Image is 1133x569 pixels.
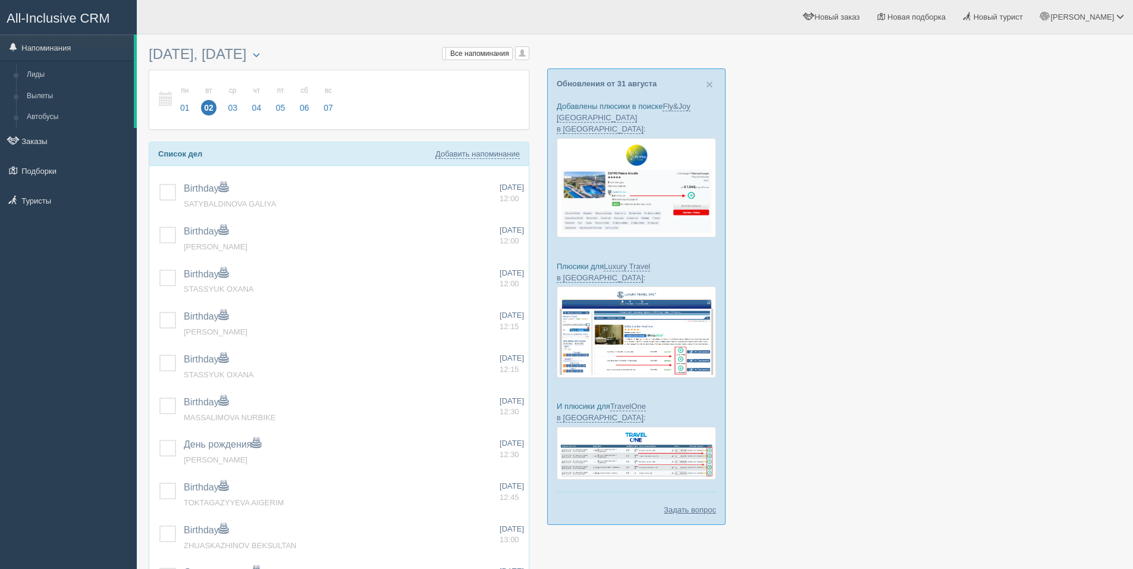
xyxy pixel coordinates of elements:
span: Новый турист [974,12,1023,21]
a: Birthday [184,397,228,407]
a: пт 05 [269,79,292,120]
span: 13:00 [500,535,519,544]
a: [PERSON_NAME] [184,455,247,464]
small: сб [297,86,312,96]
span: [DATE] [500,268,524,277]
a: [DATE] 12:00 [500,182,524,204]
a: ср 03 [221,79,244,120]
span: Новая подборка [887,12,946,21]
a: Birthday [184,269,228,279]
a: ZHUASKAZHINOV BEKSULTAN [184,541,297,550]
span: 12:45 [500,493,519,502]
a: Добавить напоминание [435,149,520,159]
a: Задать вопрос [664,504,716,515]
a: пн 01 [174,79,196,120]
span: 12:15 [500,322,519,331]
a: Birthday [184,354,228,364]
small: ср [225,86,240,96]
span: 02 [201,100,216,115]
small: пт [273,86,288,96]
a: MASSALIMOVA NURBIKE [184,413,275,422]
a: вс 07 [317,79,337,120]
span: 07 [321,100,336,115]
a: День рождения [184,439,261,449]
span: All-Inclusive CRM [7,11,110,26]
small: вт [201,86,216,96]
span: Новый заказ [815,12,860,21]
a: Birthday [184,482,228,492]
a: [DATE] 12:00 [500,268,524,290]
img: luxury-travel-%D0%BF%D0%BE%D0%B4%D0%B1%D0%BE%D1%80%D0%BA%D0%B0-%D1%81%D1%80%D0%BC-%D0%B4%D0%BB%D1... [557,286,716,378]
a: Birthday [184,226,228,236]
a: [DATE] 12:30 [500,438,524,460]
span: 12:00 [500,194,519,203]
span: 12:00 [500,279,519,288]
a: Birthday [184,311,228,321]
a: сб 06 [293,79,316,120]
a: [PERSON_NAME] [184,327,247,336]
a: [DATE] 13:00 [500,524,524,546]
span: [DATE] [500,311,524,320]
small: пн [177,86,193,96]
a: [PERSON_NAME] [184,242,247,251]
span: 04 [249,100,265,115]
a: Fly&Joy [GEOGRAPHIC_DATA] в [GEOGRAPHIC_DATA] [557,102,691,134]
span: [DATE] [500,354,524,362]
p: Добавлены плюсики в поиске : [557,101,716,135]
a: Birthday [184,183,228,193]
a: Лиды [21,64,134,86]
a: [DATE] 12:15 [500,353,524,375]
span: 12:30 [500,450,519,459]
span: Все напоминания [450,49,509,58]
a: Вылеты [21,86,134,107]
img: fly-joy-de-proposal-crm-for-travel-agency.png [557,138,716,238]
span: 01 [177,100,193,115]
p: И плюсики для : [557,401,716,423]
a: Обновления от 31 августа [557,79,657,88]
a: чт 04 [246,79,268,120]
a: STASSYUK OXANA [184,370,254,379]
a: STASSYUK OXANA [184,284,254,293]
p: Плюсики для : [557,261,716,283]
b: Список дел [158,149,202,158]
span: 12:30 [500,407,519,416]
span: [DATE] [500,226,524,235]
a: All-Inclusive CRM [1,1,136,33]
a: [DATE] 12:15 [500,310,524,332]
a: [DATE] 12:00 [500,225,524,247]
a: Автобусы [21,107,134,128]
a: SATYBALDINOVA GALIYA [184,199,276,208]
a: Luxury Travel в [GEOGRAPHIC_DATA] [557,262,650,283]
a: [DATE] 12:45 [500,481,524,503]
span: 06 [297,100,312,115]
small: вс [321,86,336,96]
a: Birthday [184,525,228,535]
span: 03 [225,100,240,115]
span: × [706,77,713,91]
span: 12:15 [500,365,519,374]
span: 12:00 [500,236,519,245]
button: Close [706,78,713,90]
a: TOKTAGAZYYEVA AIGERIM [184,498,284,507]
span: [DATE] [500,482,524,490]
a: [DATE] 12:30 [500,396,524,418]
small: чт [249,86,265,96]
span: [DATE] [500,396,524,405]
